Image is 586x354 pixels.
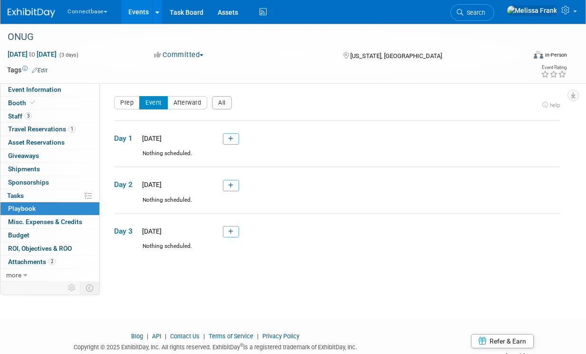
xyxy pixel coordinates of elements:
[0,149,99,162] a: Giveaways
[0,176,99,189] a: Sponsorships
[114,149,560,166] div: Nothing scheduled.
[151,50,207,60] button: Committed
[0,97,99,109] a: Booth
[8,112,32,120] span: Staff
[6,271,21,279] span: more
[507,5,557,16] img: Melissa Frank
[0,269,99,282] a: more
[0,242,99,255] a: ROI, Objectives & ROO
[350,52,442,59] span: [US_STATE], [GEOGRAPHIC_DATA]
[8,231,29,239] span: Budget
[114,242,560,259] div: Nothing scheduled.
[163,333,169,340] span: |
[471,334,534,348] a: Refer & Earn
[201,333,207,340] span: |
[0,163,99,176] a: Shipments
[28,50,37,58] span: to
[4,29,519,46] div: ONUG
[7,341,423,352] div: Copyright © 2025 ExhibitDay, Inc. All rights reserved. ExhibitDay is a registered trademark of Ex...
[0,136,99,149] a: Asset Reservations
[8,245,72,252] span: ROI, Objectives & ROO
[8,218,82,226] span: Misc. Expenses & Credits
[0,256,99,268] a: Attachments2
[8,138,65,146] span: Asset Reservations
[8,86,61,93] span: Event Information
[209,333,253,340] a: Terms of Service
[114,226,138,236] span: Day 3
[255,333,261,340] span: |
[534,51,543,59] img: Format-Inperson.png
[7,192,24,199] span: Tasks
[463,9,485,16] span: Search
[139,135,162,142] span: [DATE]
[139,227,162,235] span: [DATE]
[541,65,567,70] div: Event Rating
[8,125,76,133] span: Travel Reservations
[58,52,78,58] span: (3 days)
[114,196,560,213] div: Nothing scheduled.
[0,123,99,136] a: Travel Reservations1
[451,4,494,21] a: Search
[68,126,76,133] span: 1
[550,102,560,108] span: help
[131,333,143,340] a: Blog
[80,282,100,294] td: Toggle Event Tabs
[7,50,57,59] span: [DATE] [DATE]
[262,333,299,340] a: Privacy Policy
[8,178,49,186] span: Sponsorships
[0,202,99,215] a: Playbook
[240,343,243,348] sup: ®
[8,165,40,173] span: Shipments
[114,133,138,144] span: Day 1
[545,51,567,59] div: In-Person
[64,282,80,294] td: Personalize Event Tab Strip
[139,96,168,109] button: Event
[30,100,35,105] i: Booth reservation complete
[144,333,151,340] span: |
[0,110,99,123] a: Staff3
[32,67,48,74] a: Edit
[114,96,140,109] button: Prep
[8,99,37,107] span: Booth
[8,152,39,159] span: Giveaways
[7,65,48,75] td: Tags
[8,258,56,265] span: Attachments
[212,96,232,109] button: All
[8,205,36,212] span: Playbook
[25,112,32,119] span: 3
[48,258,56,265] span: 2
[486,49,567,64] div: Event Format
[8,8,55,18] img: ExhibitDay
[0,189,99,202] a: Tasks
[139,181,162,188] span: [DATE]
[152,333,161,340] a: API
[170,333,200,340] a: Contact Us
[0,83,99,96] a: Event Information
[114,179,138,190] span: Day 2
[167,96,208,109] button: Afterward
[0,229,99,242] a: Budget
[0,216,99,228] a: Misc. Expenses & Credits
